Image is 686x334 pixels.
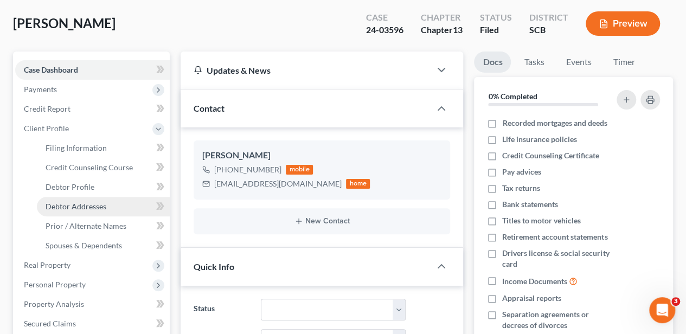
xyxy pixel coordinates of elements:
div: Case [366,11,403,24]
span: Income Documents [502,276,567,287]
span: Appraisal reports [502,293,561,304]
a: Credit Report [15,99,170,119]
div: [PERSON_NAME] [202,149,441,162]
span: Recorded mortgages and deeds [502,118,607,129]
span: Personal Property [24,280,86,289]
span: Drivers license & social security card [502,248,614,269]
a: Property Analysis [15,294,170,314]
span: Credit Counseling Course [46,163,133,172]
strong: 0% Completed [488,92,537,101]
div: 24-03596 [366,24,403,36]
a: Debtor Addresses [37,197,170,216]
button: New Contact [202,217,441,226]
span: Bank statements [502,199,558,210]
span: Titles to motor vehicles [502,215,581,226]
button: Preview [586,11,660,36]
iframe: Intercom live chat [649,297,675,323]
span: Case Dashboard [24,65,78,74]
div: Chapter [421,11,463,24]
span: Payments [24,85,57,94]
span: Debtor Profile [46,182,94,191]
a: Case Dashboard [15,60,170,80]
span: Debtor Addresses [46,202,106,211]
span: Contact [194,103,225,113]
div: [EMAIL_ADDRESS][DOMAIN_NAME] [214,178,342,189]
div: Chapter [421,24,463,36]
div: home [346,179,370,189]
div: Status [480,11,512,24]
span: Separation agreements or decrees of divorces [502,309,614,331]
a: Tasks [515,52,553,73]
a: Timer [604,52,643,73]
span: Property Analysis [24,299,84,309]
a: Credit Counseling Course [37,158,170,177]
span: Pay advices [502,166,541,177]
span: Spouses & Dependents [46,241,122,250]
span: Filing Information [46,143,107,152]
span: Tax returns [502,183,540,194]
div: District [529,11,568,24]
span: Retirement account statements [502,232,607,242]
span: 3 [671,297,680,306]
div: [PHONE_NUMBER] [214,164,281,175]
span: Secured Claims [24,319,76,328]
a: Spouses & Dependents [37,236,170,255]
a: Events [557,52,600,73]
span: Real Property [24,260,70,269]
a: Docs [474,52,511,73]
div: Updates & News [194,65,418,76]
a: Prior / Alternate Names [37,216,170,236]
label: Status [188,299,255,320]
a: Debtor Profile [37,177,170,197]
div: Filed [480,24,512,36]
span: 13 [453,24,463,35]
a: Secured Claims [15,314,170,333]
span: Prior / Alternate Names [46,221,126,230]
span: Client Profile [24,124,69,133]
span: Credit Counseling Certificate [502,150,599,161]
span: [PERSON_NAME] [13,15,116,31]
div: SCB [529,24,568,36]
a: Filing Information [37,138,170,158]
span: Quick Info [194,261,234,272]
span: Credit Report [24,104,70,113]
span: Life insurance policies [502,134,577,145]
div: mobile [286,165,313,175]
